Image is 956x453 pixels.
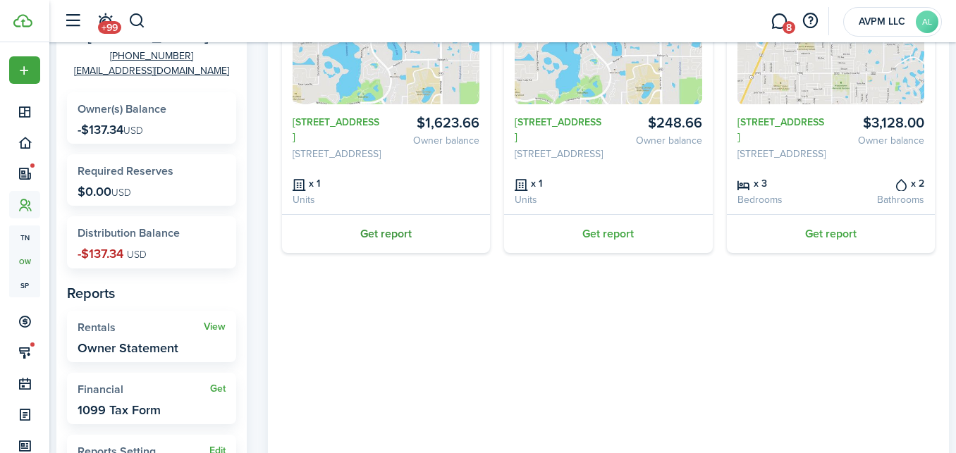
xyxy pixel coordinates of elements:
a: Notifications [92,4,118,39]
card-listing-title: x 3 [737,175,826,191]
widget-stats-title: Financial [78,383,210,396]
span: 8 [783,21,795,34]
a: Get report [727,214,935,253]
widget-stats-description: Owner Statement [78,341,178,355]
card-listing-description: Units [515,192,603,207]
widget-stats-description: 1099 Tax Form [78,403,161,417]
a: sp [9,273,40,297]
panel-main-subtitle: Reports [67,283,236,304]
card-listing-description: Owner balance [613,133,701,148]
a: Get report [282,214,490,253]
card-listing-title: $248.66 [613,115,701,131]
card-listing-description: Units [293,192,381,207]
card-listing-title: x 2 [836,175,924,191]
card-listing-description: Bathrooms [836,192,924,207]
img: Avatar [737,6,924,104]
a: [STREET_ADDRESS] [515,115,603,144]
a: View [204,321,226,333]
card-listing-description: Owner balance [836,133,924,148]
a: Get [210,383,226,395]
card-listing-description: Bedrooms [737,192,826,207]
p: $0.00 [78,185,131,199]
button: Open menu [9,56,40,84]
widget-stats-title: Distribution Balance [78,227,226,240]
card-listing-title: x 1 [293,175,381,191]
card-listing-title: x 1 [515,175,603,191]
a: [STREET_ADDRESS] [293,115,381,144]
widget-stats-title: Required Reserves [78,165,226,178]
span: AVPM LLC [854,17,910,27]
img: TenantCloud [13,14,32,27]
button: Open resource center [798,9,822,33]
span: USD [123,123,143,138]
img: Avatar [293,6,479,104]
address: [STREET_ADDRESS] [737,147,826,161]
p: -$137.34 [78,123,143,137]
a: tn [9,225,40,249]
span: USD [111,185,131,200]
address: [STREET_ADDRESS] [515,147,603,161]
button: Open sidebar [59,8,86,35]
widget-stats-title: Owner(s) Balance [78,103,226,116]
span: USD [127,247,147,262]
button: Search [128,9,146,33]
a: Messaging [766,4,792,39]
a: [PHONE_NUMBER] [110,49,193,63]
a: [EMAIL_ADDRESS][DOMAIN_NAME] [74,63,229,78]
widget-stats-title: Rentals [78,321,204,334]
address: [STREET_ADDRESS] [293,147,381,161]
span: +99 [98,21,121,34]
card-listing-title: $3,128.00 [836,115,924,131]
a: [STREET_ADDRESS] [737,115,826,144]
avatar-text: AL [916,11,938,33]
a: Get report [504,214,712,253]
card-listing-title: $1,623.66 [391,115,479,131]
card-listing-description: Owner balance [391,133,479,148]
span: -$137.34 [78,244,123,263]
img: Avatar [515,6,701,104]
a: ow [9,249,40,273]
